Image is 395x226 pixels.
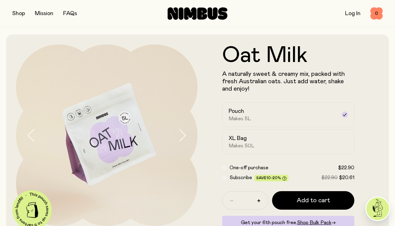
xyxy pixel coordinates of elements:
span: Makes 5L [229,116,251,122]
span: One-off purchase [230,165,268,170]
h2: XL Bag [229,135,247,142]
a: Shop Bulk Pack→ [297,220,336,225]
span: Shop Bulk Pack [297,220,332,225]
a: Mission [35,11,53,16]
button: Add to cart [272,191,354,210]
span: Save [256,176,287,181]
button: 0 [370,7,383,20]
p: A naturally sweet & creamy mix, packed with fresh Australian oats. Just add water, shake and enjoy! [222,70,354,92]
a: FAQs [63,11,77,16]
span: $20.61 [339,175,354,180]
h1: Oat Milk [222,44,354,67]
span: Makes 50L [229,143,255,149]
span: 10-20% [267,176,281,180]
span: Subscribe [230,175,252,180]
h2: Pouch [229,108,244,115]
img: agent [366,197,389,220]
a: Log In [345,11,360,16]
span: $22.90 [321,175,338,180]
span: $22.90 [338,165,354,170]
span: Add to cart [297,196,330,205]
